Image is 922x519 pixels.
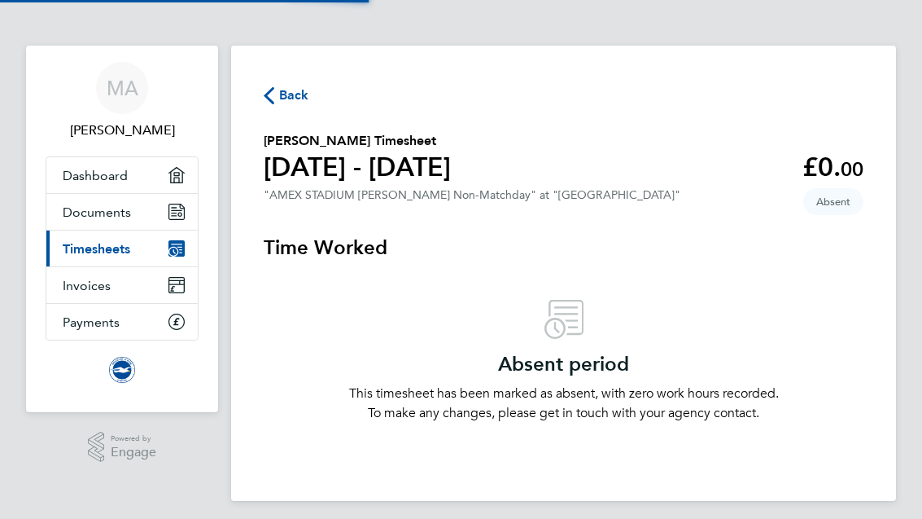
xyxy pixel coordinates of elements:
[802,152,863,183] app-decimal: £0.
[107,77,138,99] span: MA
[264,351,863,377] h3: Absent period
[111,432,156,446] span: Powered by
[63,241,130,257] span: Timesheets
[803,188,863,215] span: This timesheet is Absent.
[264,235,863,261] h3: Time Worked
[264,188,680,202] div: "AMEX STADIUM [PERSON_NAME] Non-Matchday" at "[GEOGRAPHIC_DATA]"
[63,278,111,293] span: Invoices
[63,168,128,183] span: Dashboard
[279,86,309,105] span: Back
[841,157,863,181] span: 00
[46,231,198,266] a: Timesheets
[264,403,863,423] p: To make any changes, please get in touch with your agency contact.
[109,357,135,383] img: brightonandhovealbion-logo-retina.png
[46,194,198,230] a: Documents
[46,62,199,140] a: MA[PERSON_NAME]
[46,267,198,303] a: Invoices
[264,151,451,183] h1: [DATE] - [DATE]
[46,304,198,340] a: Payments
[46,157,198,193] a: Dashboard
[63,314,120,330] span: Payments
[46,357,199,383] a: Go to home page
[111,446,156,460] span: Engage
[26,46,218,412] nav: Main navigation
[63,205,131,220] span: Documents
[264,131,451,151] h2: [PERSON_NAME] Timesheet
[88,432,157,463] a: Powered byEngage
[264,85,309,105] button: Back
[46,121,199,140] span: Maureen Atkins
[264,384,863,403] p: This timesheet has been marked as absent, with zero work hours recorded.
